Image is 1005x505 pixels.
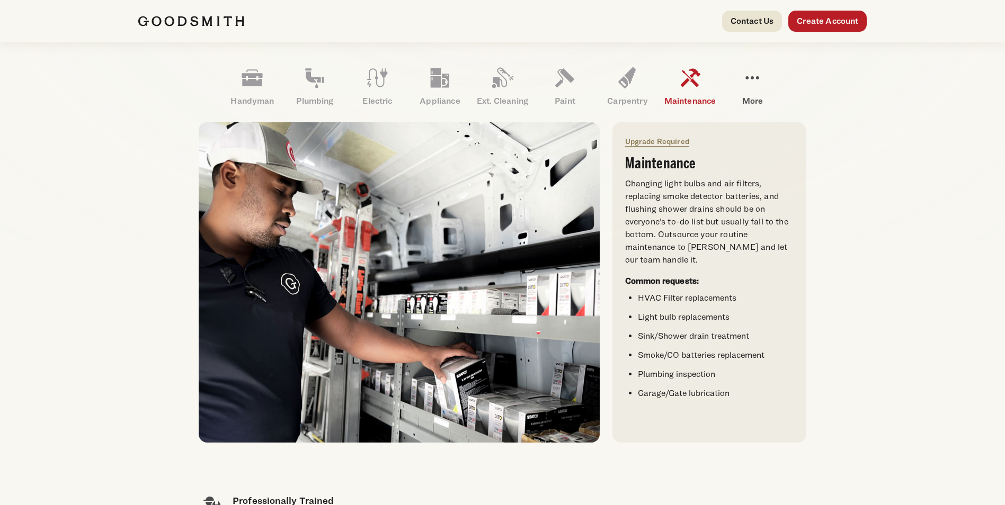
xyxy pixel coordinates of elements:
a: Maintenance [659,59,721,114]
p: Handyman [221,95,283,107]
img: Person stocking electrical supplies in a service van. [199,122,599,443]
p: Ext. Cleaning [471,95,533,107]
a: Paint [533,59,596,114]
p: Appliance [408,95,471,107]
a: Create Account [788,11,867,32]
a: More [721,59,784,114]
a: Ext. Cleaning [471,59,533,114]
a: Appliance [408,59,471,114]
a: Contact Us [722,11,782,32]
p: Maintenance [659,95,721,107]
p: More [721,95,784,107]
strong: Common requests: [625,276,699,286]
li: Plumbing inspection [638,368,794,381]
li: Garage/Gate lubrication [638,387,794,400]
li: Smoke/CO batteries replacement [638,349,794,362]
a: Carpentry [596,59,659,114]
a: Handyman [221,59,283,114]
p: Electric [346,95,408,107]
li: Sink/Shower drain treatment [638,330,794,342]
p: Paint [533,95,596,107]
a: Plumbing [283,59,346,114]
a: Upgrade Required [625,137,689,146]
a: Electric [346,59,408,114]
p: Plumbing [283,95,346,107]
h3: Maintenance [625,156,794,171]
li: Light bulb replacements [638,311,794,323]
p: Carpentry [596,95,659,107]
img: Goodsmith [138,16,244,26]
li: HVAC Filter replacements [638,292,794,304]
p: Changing light bulbs and air filters, replacing smoke detector batteries, and flushing shower dra... [625,177,794,266]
